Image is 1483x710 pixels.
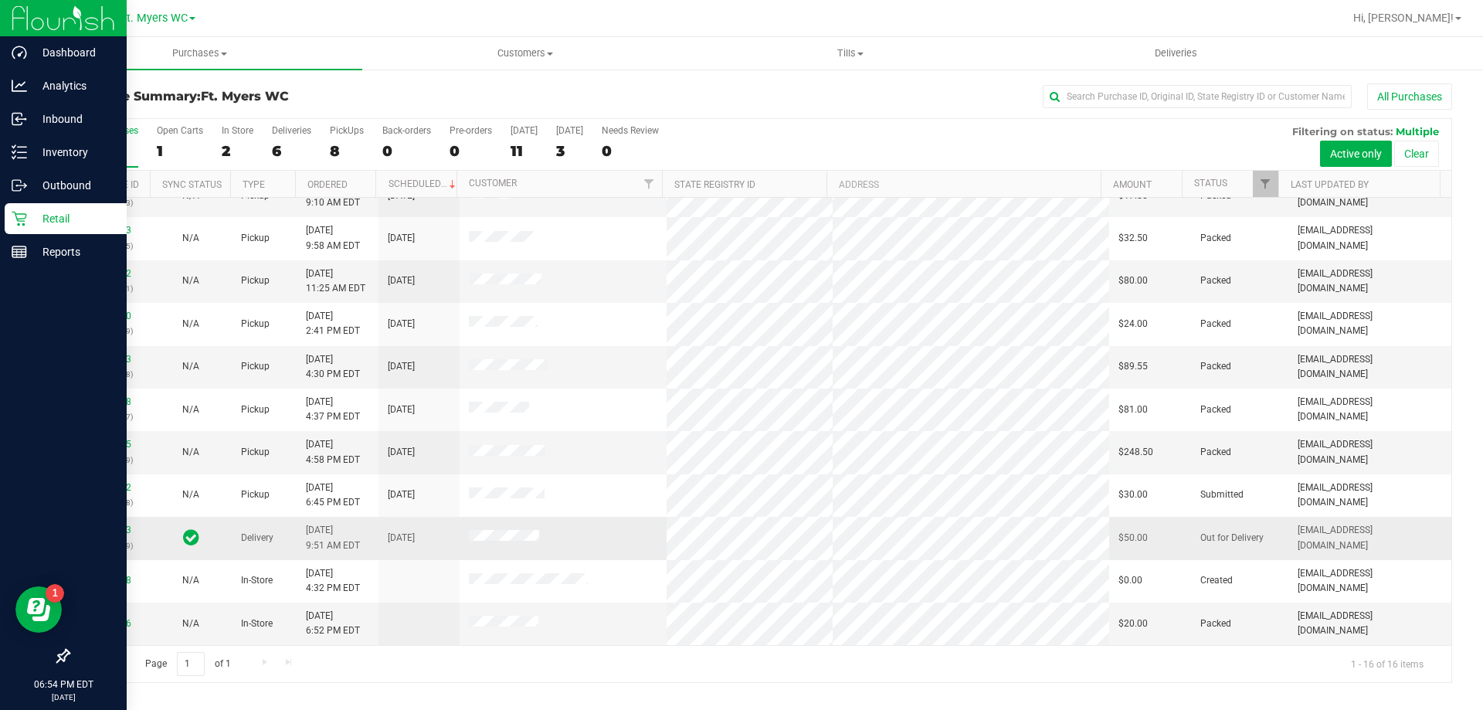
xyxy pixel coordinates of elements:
span: [DATE] 4:30 PM EDT [306,352,360,382]
div: Needs Review [602,125,659,136]
p: Reports [27,243,120,261]
p: Outbound [27,176,120,195]
span: Delivery [241,531,273,545]
a: 11987752 [88,268,131,279]
a: Customers [362,37,687,70]
inline-svg: Reports [12,244,27,260]
span: In-Store [241,573,273,588]
span: Packed [1200,445,1231,460]
div: PickUps [330,125,364,136]
a: Last Updated By [1291,179,1369,190]
div: Pre-orders [450,125,492,136]
inline-svg: Analytics [12,78,27,93]
span: Not Applicable [182,275,199,286]
a: 11989933 [88,354,131,365]
span: In Sync [183,527,199,549]
span: [EMAIL_ADDRESS][DOMAIN_NAME] [1298,481,1442,510]
span: Purchases [37,46,362,60]
p: Analytics [27,76,120,95]
span: Pickup [241,445,270,460]
span: [DATE] 2:41 PM EDT [306,309,360,338]
span: $20.00 [1118,617,1148,631]
span: [DATE] [388,403,415,417]
span: Hi, [PERSON_NAME]! [1353,12,1454,24]
span: [DATE] [388,531,415,545]
span: $0.00 [1118,573,1142,588]
span: Not Applicable [182,404,199,415]
a: Amount [1113,179,1152,190]
span: Ft. Myers WC [201,89,289,104]
inline-svg: Inventory [12,144,27,160]
a: 11982933 [88,525,131,535]
a: 11986923 [88,225,131,236]
span: $248.50 [1118,445,1153,460]
span: [EMAIL_ADDRESS][DOMAIN_NAME] [1298,309,1442,338]
h3: Purchase Summary: [68,90,529,104]
div: 0 [382,142,431,160]
span: Packed [1200,273,1231,288]
iframe: Resource center unread badge [46,584,64,603]
span: [DATE] [388,273,415,288]
span: 1 - 16 of 16 items [1339,652,1436,675]
div: Deliveries [272,125,311,136]
span: Pickup [241,359,270,374]
span: [EMAIL_ADDRESS][DOMAIN_NAME] [1298,267,1442,296]
div: Open Carts [157,125,203,136]
span: $50.00 [1118,531,1148,545]
button: Active only [1320,141,1392,167]
span: $32.50 [1118,231,1148,246]
button: All Purchases [1367,83,1452,110]
a: Sync Status [162,179,222,190]
p: Retail [27,209,120,228]
span: Page of 1 [132,652,243,676]
span: Customers [363,46,687,60]
span: [EMAIL_ADDRESS][DOMAIN_NAME] [1298,437,1442,467]
span: $24.00 [1118,317,1148,331]
span: [DATE] 11:25 AM EDT [306,267,365,296]
span: [DATE] [388,359,415,374]
p: Dashboard [27,43,120,62]
button: N/A [182,231,199,246]
span: Ft. Myers WC [120,12,188,25]
span: $80.00 [1118,273,1148,288]
button: Clear [1394,141,1439,167]
span: Not Applicable [182,190,199,201]
div: 2 [222,142,253,160]
div: In Store [222,125,253,136]
a: State Registry ID [674,179,755,190]
a: Filter [636,171,662,197]
span: Not Applicable [182,361,199,372]
button: N/A [182,273,199,288]
div: 8 [330,142,364,160]
a: 11991416 [88,618,131,629]
button: N/A [182,359,199,374]
inline-svg: Inbound [12,111,27,127]
a: 11990395 [88,439,131,450]
div: 11 [511,142,538,160]
div: [DATE] [511,125,538,136]
th: Address [826,171,1101,198]
span: [DATE] 4:58 PM EDT [306,437,360,467]
a: Customer [469,178,517,189]
span: Not Applicable [182,618,199,629]
span: [DATE] [388,317,415,331]
span: Pickup [241,487,270,502]
span: Not Applicable [182,233,199,243]
button: N/A [182,573,199,588]
span: Pickup [241,317,270,331]
div: 0 [450,142,492,160]
a: 11990038 [88,396,131,407]
span: Not Applicable [182,489,199,500]
span: [DATE] 9:51 AM EDT [306,523,360,552]
input: 1 [177,652,205,676]
span: [DATE] 4:37 PM EDT [306,395,360,424]
div: [DATE] [556,125,583,136]
span: Packed [1200,403,1231,417]
span: $30.00 [1118,487,1148,502]
div: 3 [556,142,583,160]
a: Deliveries [1013,37,1339,70]
span: Multiple [1396,125,1439,138]
inline-svg: Dashboard [12,45,27,60]
iframe: Resource center [15,586,62,633]
span: Packed [1200,617,1231,631]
